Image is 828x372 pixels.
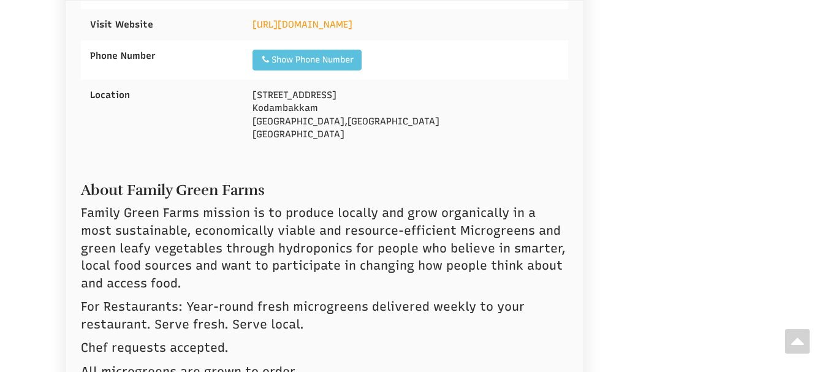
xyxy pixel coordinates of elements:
div: Visit Website [81,9,243,40]
span: [GEOGRAPHIC_DATA] [348,116,439,127]
span: Family Green Farms mission is to produce locally and grow organically in a most sustainable, econ... [81,205,566,290]
div: Location [81,80,243,111]
div: Show Phone Number [260,54,354,66]
div: Phone Number [81,40,243,72]
span: Chef requests accepted. [81,340,229,355]
span: [STREET_ADDRESS] [253,89,336,101]
h2: About Family Green Farms [81,176,569,198]
span: For Restaurants: Year-round fresh microgreens delivered weekly to your restaurant. Serve fresh. S... [81,299,525,332]
a: [URL][DOMAIN_NAME] [253,19,352,30]
div: Kodambakkam , [GEOGRAPHIC_DATA] [243,80,568,151]
span: [GEOGRAPHIC_DATA] [253,116,344,127]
